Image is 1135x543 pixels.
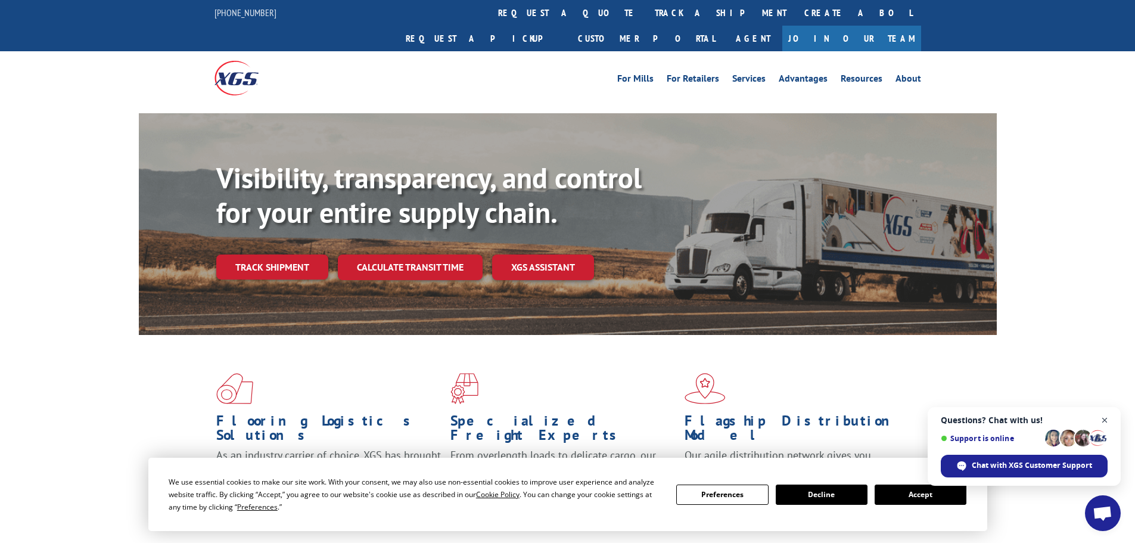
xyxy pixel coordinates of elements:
span: Cookie Policy [476,489,520,499]
a: Resources [841,74,882,87]
div: Cookie Consent Prompt [148,458,987,531]
span: Chat with XGS Customer Support [972,460,1092,471]
img: xgs-icon-flagship-distribution-model-red [685,373,726,404]
div: We use essential cookies to make our site work. With your consent, we may also use non-essential ... [169,476,662,513]
a: Advantages [779,74,828,87]
span: Preferences [237,502,278,512]
button: Preferences [676,485,768,505]
a: Agent [724,26,782,51]
a: For Mills [617,74,654,87]
a: About [895,74,921,87]
a: For Retailers [667,74,719,87]
button: Decline [776,485,867,505]
a: [PHONE_NUMBER] [214,7,276,18]
a: Join Our Team [782,26,921,51]
a: Calculate transit time [338,255,483,280]
h1: Specialized Freight Experts [450,414,676,448]
p: From overlength loads to delicate cargo, our experienced staff knows the best way to move your fr... [450,448,676,501]
a: Track shipment [216,255,328,280]
span: Close chat [1097,413,1112,428]
span: Questions? Chat with us! [941,415,1108,425]
button: Accept [875,485,966,505]
img: xgs-icon-total-supply-chain-intelligence-red [216,373,253,404]
span: Support is online [941,434,1041,443]
b: Visibility, transparency, and control for your entire supply chain. [216,159,642,231]
div: Chat with XGS Customer Support [941,455,1108,477]
a: XGS ASSISTANT [492,255,594,280]
span: Our agile distribution network gives you nationwide inventory management on demand. [685,448,904,476]
h1: Flooring Logistics Solutions [216,414,441,448]
a: Request a pickup [397,26,569,51]
span: As an industry carrier of choice, XGS has brought innovation and dedication to flooring logistics... [216,448,441,491]
a: Services [732,74,766,87]
img: xgs-icon-focused-on-flooring-red [450,373,478,404]
a: Customer Portal [569,26,724,51]
div: Open chat [1085,495,1121,531]
h1: Flagship Distribution Model [685,414,910,448]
